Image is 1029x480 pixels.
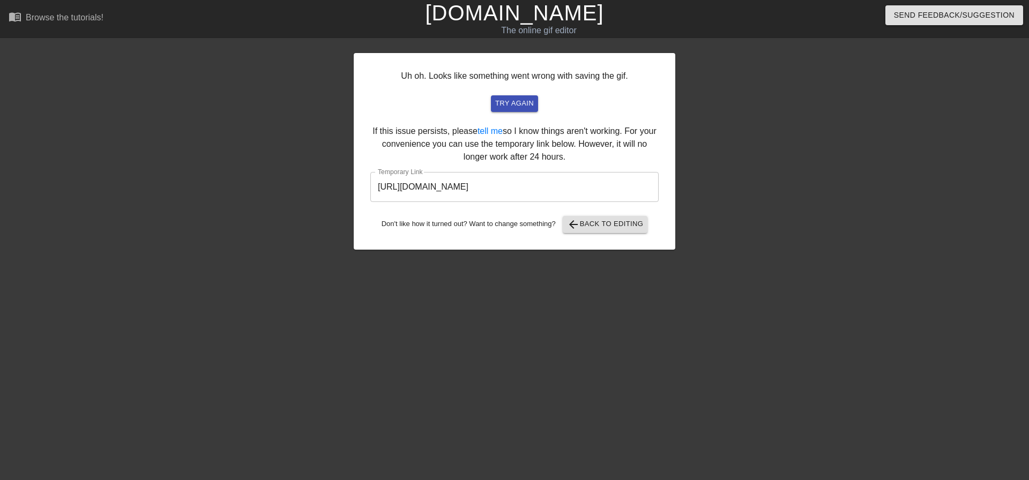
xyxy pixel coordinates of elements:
[348,24,729,37] div: The online gif editor
[370,172,659,202] input: bare
[885,5,1023,25] button: Send Feedback/Suggestion
[26,13,103,22] div: Browse the tutorials!
[9,10,103,27] a: Browse the tutorials!
[425,1,603,25] a: [DOMAIN_NAME]
[567,218,580,231] span: arrow_back
[567,218,644,231] span: Back to Editing
[894,9,1015,22] span: Send Feedback/Suggestion
[354,53,675,250] div: Uh oh. Looks like something went wrong with saving the gif. If this issue persists, please so I k...
[478,126,503,136] a: tell me
[9,10,21,23] span: menu_book
[563,216,648,233] button: Back to Editing
[491,95,538,112] button: try again
[495,97,534,110] span: try again
[370,216,659,233] div: Don't like how it turned out? Want to change something?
